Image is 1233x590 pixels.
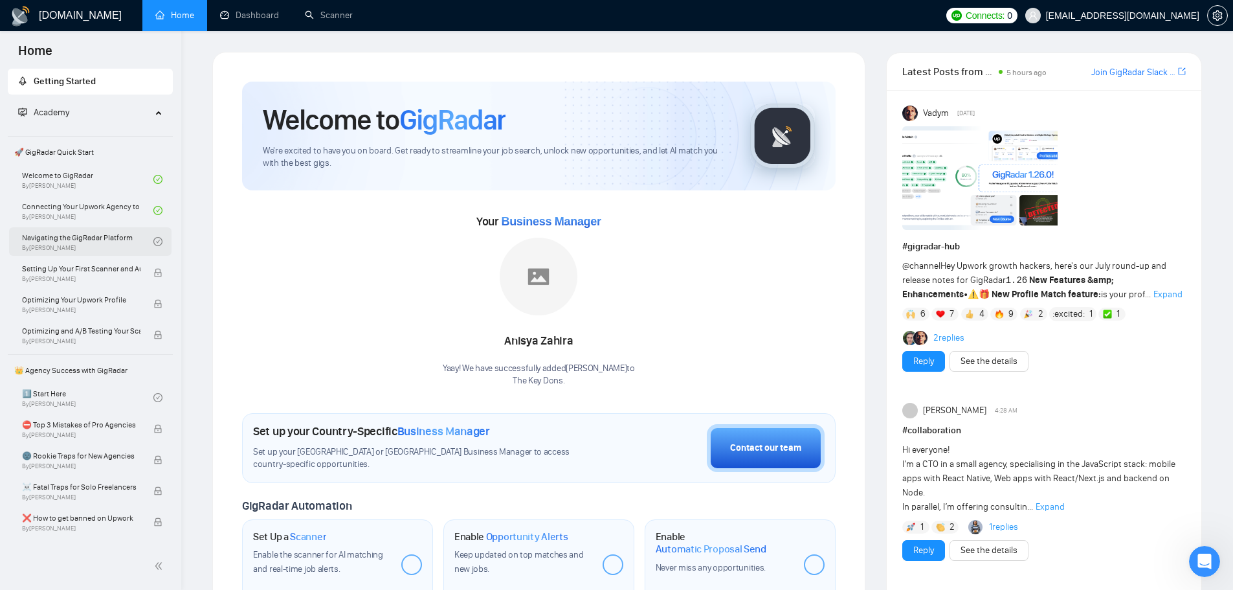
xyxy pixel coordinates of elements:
[486,530,568,543] span: Opportunity Alerts
[14,216,245,277] div: Profile image for NazarRequest related to a Business ManagerYour BM has been successfully added. ...
[923,403,986,418] span: [PERSON_NAME]
[22,383,153,412] a: 1️⃣ Start HereBy[PERSON_NAME]
[58,253,84,267] div: Nazar
[979,289,990,300] span: 🎁
[443,375,635,387] p: The Key Dons .
[153,455,162,464] span: lock
[476,214,601,229] span: Your
[1038,308,1043,321] span: 2
[27,295,232,312] div: Recent ticket
[253,549,383,574] span: Enable the scanner for AI matching and real-time job alerts.
[26,158,233,180] p: How can we help?
[1006,68,1047,77] span: 5 hours ago
[305,10,353,21] a: searchScanner
[936,523,945,532] img: 👏
[27,207,232,221] div: Recent message
[1208,10,1227,21] span: setting
[501,215,601,228] span: Business Manager
[902,444,1175,512] span: Hi everyone! I’m a CTO in a small agency, specialising in the JavaScript stack: mobile apps with ...
[920,308,926,321] span: 6
[17,437,47,446] span: Home
[22,293,140,306] span: Optimizing Your Upwork Profile
[950,521,955,534] span: 2
[216,437,237,446] span: Help
[906,310,915,319] img: 🙌
[10,6,31,27] img: logo
[290,530,326,543] span: Scanner
[22,431,140,439] span: By [PERSON_NAME]
[656,543,766,556] span: Automatic Proposal Send
[18,108,27,117] span: fund-projection-screen
[961,354,1017,369] a: See the details
[1052,307,1085,321] span: :excited:
[9,139,172,165] span: 🚀 GigRadar Quick Start
[968,520,983,534] img: Abdul Hanan Asif
[902,126,1058,230] img: F09AC4U7ATU-image.png
[936,310,945,319] img: ❤️
[902,260,1166,300] span: Hey Upwork growth hackers, here's our July round-up and release notes for GigRadar • is your prof...
[26,25,47,45] img: logo
[26,92,233,158] p: Hi [EMAIL_ADDRESS][DOMAIN_NAME] 👋
[146,437,178,446] span: Tickets
[22,275,140,283] span: By [PERSON_NAME]
[153,330,162,339] span: lock
[965,310,974,319] img: 👍
[22,227,153,256] a: Navigating the GigRadar PlatformBy[PERSON_NAME]
[957,108,975,119] span: [DATE]
[920,521,924,534] span: 1
[22,512,140,525] span: ❌ How to get banned on Upwork
[22,196,153,225] a: Connecting Your Upwork Agency to GigRadarBy[PERSON_NAME]
[1024,310,1033,319] img: 🎉
[223,21,246,44] div: Close
[34,76,96,87] span: Getting Started
[263,145,729,170] span: We're excited to have you on board. Get ready to streamline your job search, unlock new opportuni...
[454,530,568,543] h1: Enable
[1091,65,1175,80] a: Join GigRadar Slack Community
[75,437,120,446] span: Messages
[979,308,984,321] span: 4
[22,449,140,462] span: 🌚 Rookie Traps for New Agencies
[153,206,162,215] span: check-circle
[27,374,217,387] div: Ask a question
[153,517,162,527] span: lock
[913,354,934,369] a: Reply
[153,424,162,433] span: lock
[8,41,63,69] span: Home
[968,289,979,300] span: ⚠️
[153,237,162,246] span: check-circle
[397,424,490,438] span: Business Manager
[933,332,964,345] a: 2replies
[950,540,1028,561] button: See the details
[951,10,962,21] img: upwork-logo.png
[87,253,124,267] div: • 4h ago
[27,234,52,260] img: Profile image for Nazar
[923,106,949,120] span: Vadym
[989,521,1018,534] a: 1replies
[961,543,1017,558] a: See the details
[707,424,825,472] button: Contact our team
[194,404,259,456] button: Help
[906,523,915,532] img: 🚀
[902,424,1186,438] h1: # collaboration
[656,562,766,573] span: Never miss any opportunities.
[1036,501,1065,512] span: Expand
[13,196,246,278] div: Recent messageProfile image for NazarRequest related to a Business ManagerYour BM has been succes...
[1116,308,1120,321] span: 1
[22,262,140,275] span: Setting Up Your First Scanner and Auto-Bidder
[22,324,140,337] span: Optimizing and A/B Testing Your Scanner for Better Results
[443,363,635,387] div: Yaay! We have successfully added [PERSON_NAME] to
[902,240,1186,254] h1: # gigradar-hub
[902,540,945,561] button: Reply
[750,104,815,168] img: gigradar-logo.png
[153,175,162,184] span: check-circle
[242,499,351,513] span: GigRadar Automation
[399,102,505,137] span: GigRadar
[58,317,217,330] div: Request related to a Business Manager
[188,21,214,47] img: Profile image for Oleksandr
[1153,289,1183,300] span: Expand
[34,107,69,118] span: Academy
[995,405,1017,416] span: 4:28 AM
[1007,8,1012,23] span: 0
[18,76,27,85] span: rocket
[22,481,140,494] span: ☠️ Fatal Traps for Solo Freelancers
